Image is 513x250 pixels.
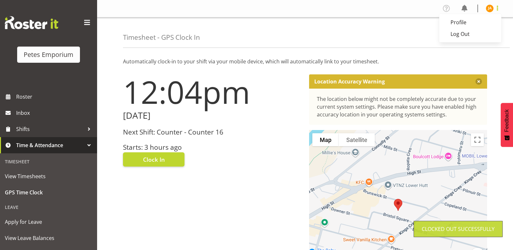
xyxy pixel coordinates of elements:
[5,217,92,227] span: Apply for Leave
[486,5,494,12] img: jeseryl-armstrong10788.jpg
[5,171,92,181] span: View Timesheets
[123,152,184,167] button: Clock In
[16,108,94,118] span: Inbox
[5,233,92,243] span: View Leave Balances
[123,128,301,136] h3: Next Shift: Counter - Counter 16
[314,78,385,85] p: Location Accuracy Warning
[123,74,301,109] h1: 12:04pm
[501,103,513,147] button: Feedback - Show survey
[24,50,73,60] div: Petes Emporium
[339,133,375,146] button: Show satellite imagery
[16,124,84,134] span: Shifts
[123,34,200,41] h4: Timesheet - GPS Clock In
[504,109,510,132] span: Feedback
[471,133,484,146] button: Toggle fullscreen view
[439,16,501,28] a: Profile
[2,168,95,184] a: View Timesheets
[2,184,95,201] a: GPS Time Clock
[439,28,501,40] a: Log Out
[123,111,301,121] h2: [DATE]
[422,225,495,233] div: Clocked out Successfully
[317,95,480,118] div: The location below might not be completely accurate due to your current system settings. Please m...
[475,78,482,85] button: Close message
[16,140,84,150] span: Time & Attendance
[2,214,95,230] a: Apply for Leave
[312,133,339,146] button: Show street map
[123,58,487,65] p: Automatically clock-in to your shift via your mobile device, which will automatically link to you...
[2,201,95,214] div: Leave
[5,188,92,197] span: GPS Time Clock
[5,16,58,29] img: Rosterit website logo
[123,144,301,151] h3: Starts: 3 hours ago
[16,92,94,102] span: Roster
[2,155,95,168] div: Timesheet
[2,230,95,246] a: View Leave Balances
[143,155,165,164] span: Clock In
